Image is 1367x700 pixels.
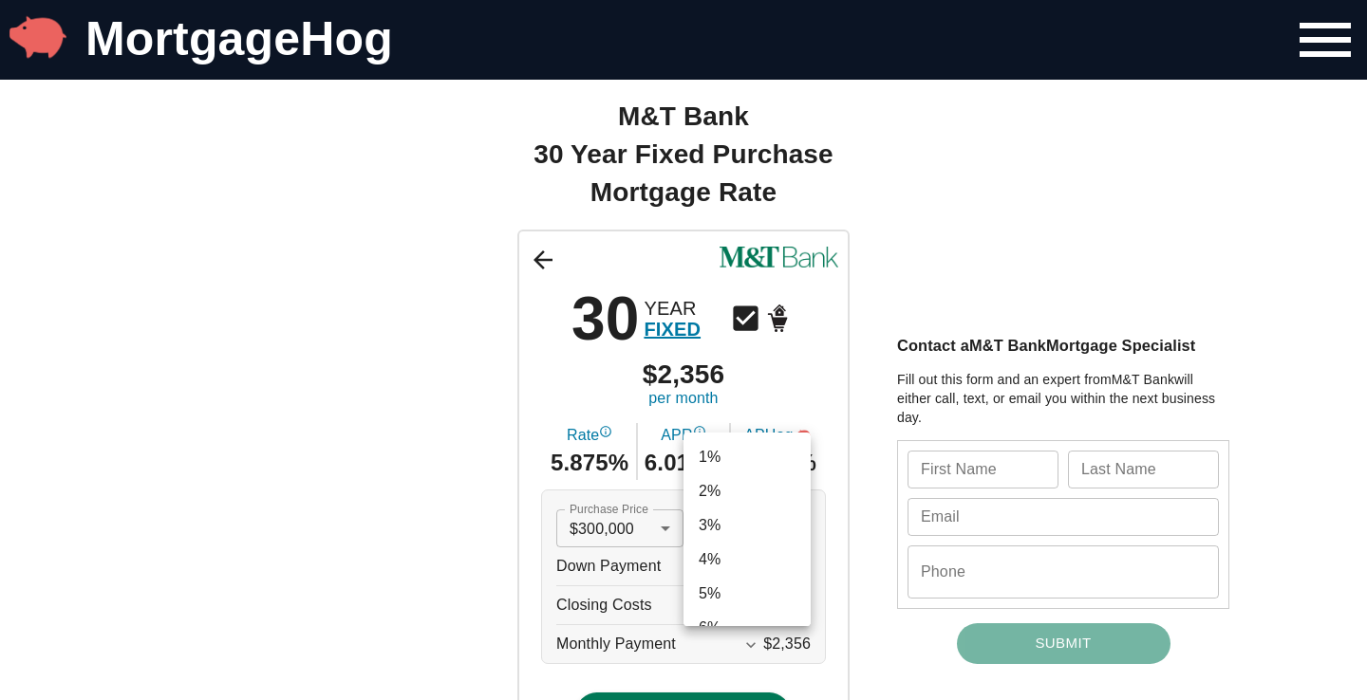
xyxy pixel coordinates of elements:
li: 3% [683,508,811,543]
li: 6% [683,611,811,645]
li: 4% [683,543,811,577]
li: 2% [683,474,811,508]
li: 1% [683,440,811,474]
li: 5% [683,577,811,611]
